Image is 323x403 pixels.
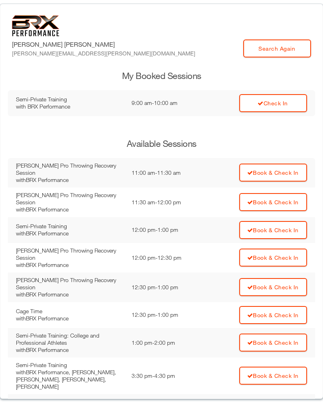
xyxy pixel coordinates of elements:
[239,249,307,267] a: Book & Check In
[16,223,124,230] div: Semi-Private Training
[128,158,207,188] td: 11:00 am - 11:30 am
[239,367,307,385] a: Book & Check In
[8,70,315,82] h3: My Booked Sessions
[16,346,124,354] div: with BRX Performance
[128,273,207,302] td: 12:30 pm - 1:00 pm
[16,192,124,206] div: [PERSON_NAME] Pro Throwing Recovery Session
[12,40,195,57] label: [PERSON_NAME] [PERSON_NAME]
[243,40,311,57] a: Search Again
[16,206,124,213] div: with BRX Performance
[16,162,124,176] div: [PERSON_NAME] Pro Throwing Recovery Session
[16,362,124,369] div: Semi-Private Training
[239,164,307,182] a: Book & Check In
[128,90,203,116] td: 9:00 am - 10:00 am
[16,308,124,315] div: Cage Time
[128,217,207,243] td: 12:00 pm - 1:00 pm
[128,188,207,217] td: 11:30 am - 12:00 pm
[16,277,124,291] div: [PERSON_NAME] Pro Throwing Recovery Session
[16,315,124,322] div: with BRX Performance
[16,176,124,184] div: with BRX Performance
[16,96,124,103] div: Semi-Private Training
[16,291,124,298] div: with BRX Performance
[128,302,207,328] td: 12:30 pm - 1:00 pm
[12,15,59,36] img: 6f7da32581c89ca25d665dc3aae533e4f14fe3ef_original.svg
[239,94,307,112] a: Check In
[239,306,307,324] a: Book & Check In
[16,230,124,237] div: with BRX Performance
[128,358,207,394] td: 3:30 pm - 4:30 pm
[8,138,315,150] h3: Available Sessions
[16,332,124,346] div: Semi-Private Training: College and Professional Athletes
[128,328,207,358] td: 1:00 pm - 2:00 pm
[128,243,207,273] td: 12:00 pm - 12:30 pm
[16,369,124,390] div: with BRX Performance, [PERSON_NAME], [PERSON_NAME], [PERSON_NAME], [PERSON_NAME]
[239,193,307,211] a: Book & Check In
[239,334,307,352] a: Book & Check In
[16,261,124,269] div: with BRX Performance
[16,247,124,261] div: [PERSON_NAME] Pro Throwing Recovery Session
[12,49,195,57] div: [PERSON_NAME][EMAIL_ADDRESS][PERSON_NAME][DOMAIN_NAME]
[16,103,124,110] div: with BRX Performance
[239,278,307,296] a: Book & Check In
[239,221,307,239] a: Book & Check In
